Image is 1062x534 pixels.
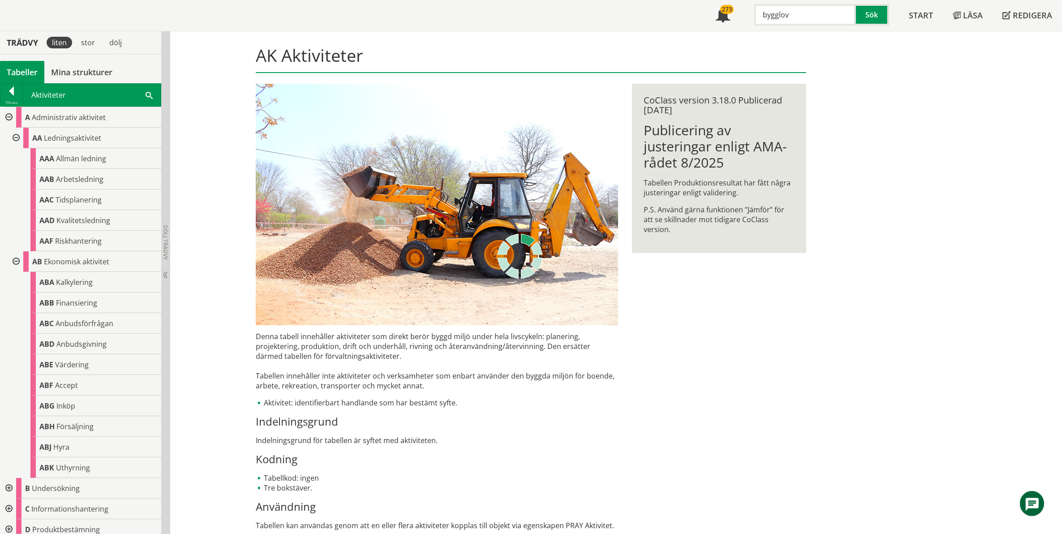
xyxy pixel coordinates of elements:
[56,174,103,184] span: Arbetsledning
[56,277,93,287] span: Kalkylering
[44,257,109,267] span: Ekonomisk aktivitet
[256,473,618,483] li: Tabellkod: ingen
[720,5,734,14] div: 273
[56,215,110,225] span: Kvalitetsledning
[644,205,795,234] p: P.S. Använd gärna funktionen ”Jämför” för att se skillnader mot tidigare CoClass version.
[25,504,30,514] span: C
[146,90,153,99] span: Sök i tabellen
[0,99,23,106] div: Tillbaka
[55,236,102,246] span: Riskhantering
[39,442,52,452] span: ABJ
[76,37,100,48] div: stor
[39,154,54,164] span: AAA
[39,360,53,370] span: ABE
[39,277,54,287] span: ABA
[32,483,80,493] span: Undersökning
[44,61,119,83] a: Mina strukturer
[56,463,90,473] span: Uthyrning
[39,195,54,205] span: AAC
[963,10,983,21] span: Läsa
[256,483,618,493] li: Tre bokstäver.
[23,84,161,106] div: Aktiviteter
[56,154,106,164] span: Allmän ledning
[256,415,618,428] h3: Indelningsgrund
[56,319,113,328] span: Anbudsförfrågan
[32,257,42,267] span: AB
[25,483,30,493] span: B
[909,10,933,21] span: Start
[162,225,169,260] span: Dölj trädvy
[754,4,856,26] input: Sök
[39,236,53,246] span: AAF
[498,234,542,279] img: Laddar
[44,133,101,143] span: Ledningsaktivitet
[56,195,102,205] span: Tidsplanering
[39,401,55,411] span: ABG
[644,178,795,198] p: Tabellen Produktionsresultat har fått några justeringar enligt validering.
[31,504,108,514] span: Informationshantering
[644,122,795,171] h1: Publicering av justeringar enligt AMA-rådet 8/2025
[39,463,54,473] span: ABK
[39,319,54,328] span: ABC
[644,95,795,115] div: CoClass version 3.18.0 Publicerad [DATE]
[256,84,618,325] img: Aktiviteter1.jpg
[256,45,806,73] h1: AK Aktiviteter
[256,452,618,466] h3: Kodning
[47,37,72,48] div: liten
[39,339,55,349] span: ABD
[56,422,94,431] span: Försäljning
[32,133,42,143] span: AA
[53,442,69,452] span: Hyra
[856,4,889,26] button: Sök
[716,9,730,23] span: Notifikationer
[256,332,618,530] div: Denna tabell innehåller aktiviteter som direkt berör byggd miljö under hela livscykeln: planering...
[2,38,43,47] div: Trädvy
[39,380,53,390] span: ABF
[1013,10,1052,21] span: Redigera
[55,380,78,390] span: Accept
[39,422,55,431] span: ABH
[55,360,89,370] span: Värdering
[56,401,75,411] span: Inköp
[104,37,127,48] div: dölj
[256,500,618,513] h3: Användning
[25,112,30,122] span: A
[39,298,54,308] span: ABB
[39,215,55,225] span: AAD
[256,398,618,408] li: Aktivitet: identifierbart handlande som har bestämt syfte.
[56,298,97,308] span: Finansiering
[56,339,107,349] span: Anbudsgivning
[39,174,54,184] span: AAB
[32,112,106,122] span: Administrativ aktivitet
